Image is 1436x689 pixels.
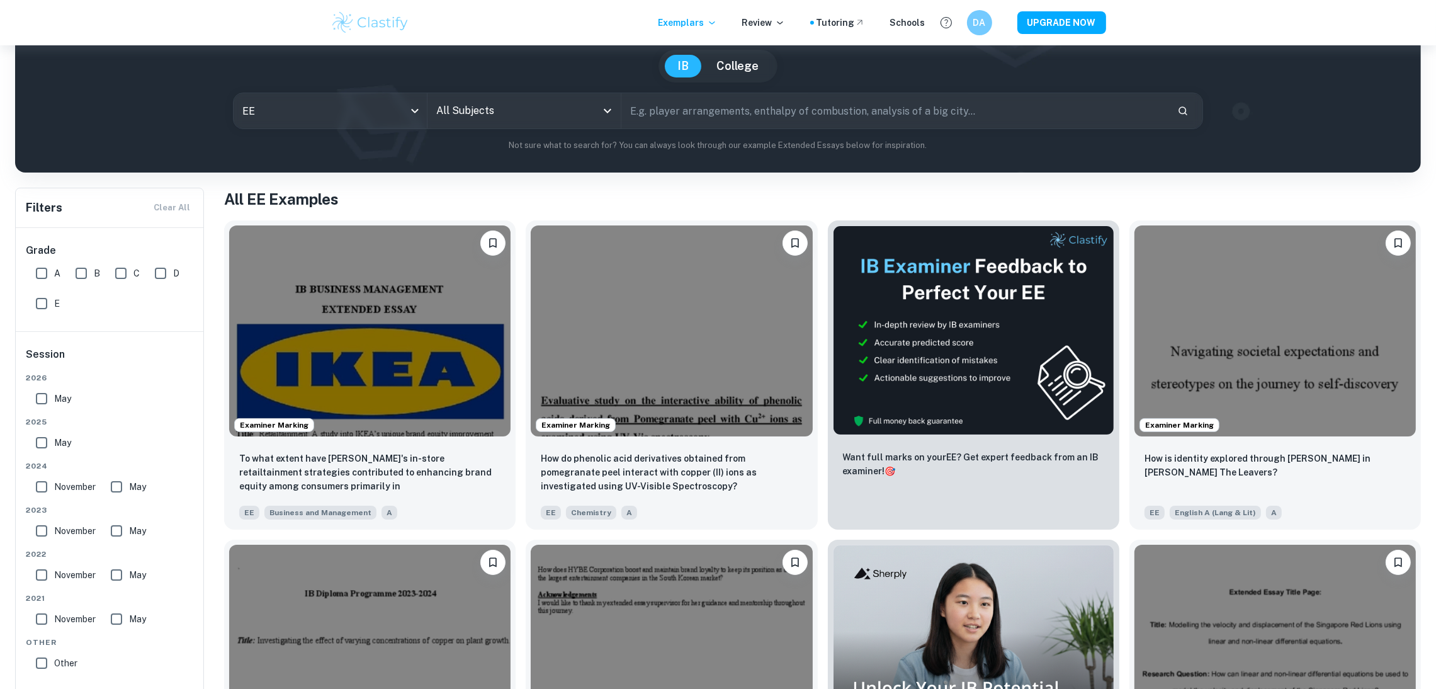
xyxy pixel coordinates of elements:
span: Other [54,656,77,670]
button: UPGRADE NOW [1017,11,1106,34]
span: November [54,524,96,538]
span: November [54,612,96,626]
button: Bookmark [1386,550,1411,575]
button: Bookmark [783,550,808,575]
span: Other [26,637,195,648]
a: Examiner MarkingBookmarkHow do phenolic acid derivatives obtained from pomegranate peel interact ... [526,220,817,530]
div: EE [234,93,427,128]
span: Business and Management [264,506,376,520]
span: November [54,568,96,582]
span: EE [541,506,561,520]
span: E [54,297,60,310]
img: Business and Management EE example thumbnail: To what extent have IKEA's in-store reta [229,225,511,436]
span: Examiner Marking [1140,419,1219,431]
span: 2021 [26,593,195,604]
span: D [173,266,179,280]
button: Bookmark [783,231,808,256]
button: IB [665,55,701,77]
p: Not sure what to search for? You can always look through our example Extended Essays below for in... [25,139,1411,152]
button: College [704,55,771,77]
span: 2023 [26,504,195,516]
a: ThumbnailWant full marks on yourEE? Get expert feedback from an IB examiner! [828,220,1119,530]
span: 2022 [26,549,195,560]
span: B [94,266,100,280]
button: Bookmark [480,550,506,575]
span: English A (Lang & Lit) [1170,506,1261,520]
button: Bookmark [1386,231,1411,256]
p: How do phenolic acid derivatives obtained from pomegranate peel interact with copper (II) ions as... [541,452,802,493]
span: A [54,266,60,280]
a: Tutoring [817,16,865,30]
span: C [133,266,140,280]
span: May [129,480,146,494]
button: Open [599,102,616,120]
img: Chemistry EE example thumbnail: How do phenolic acid derivatives obtaine [531,225,812,436]
img: Thumbnail [833,225,1114,435]
p: To what extent have IKEA's in-store retailtainment strategies contributed to enhancing brand equi... [239,452,500,494]
h1: All EE Examples [224,188,1421,210]
span: Examiner Marking [536,419,615,431]
button: Search [1172,100,1194,122]
h6: Session [26,347,195,372]
button: DA [967,10,992,35]
a: Examiner MarkingBookmarkHow is identity explored through Deming Guo in Lisa Ko’s The Leavers?EEEn... [1129,220,1421,530]
h6: DA [972,16,987,30]
span: 🎯 [885,466,896,476]
p: How is identity explored through Deming Guo in Lisa Ko’s The Leavers? [1145,452,1406,479]
a: Schools [890,16,925,30]
button: Help and Feedback [936,12,957,33]
span: 2026 [26,372,195,384]
span: A [382,506,397,520]
span: May [129,612,146,626]
span: 2025 [26,416,195,428]
img: Clastify logo [331,10,410,35]
span: EE [1145,506,1165,520]
span: A [621,506,637,520]
span: A [1266,506,1282,520]
p: Want full marks on your EE ? Get expert feedback from an IB examiner! [843,450,1104,478]
span: November [54,480,96,494]
span: May [54,436,71,450]
span: May [129,524,146,538]
span: Examiner Marking [235,419,314,431]
span: Chemistry [566,506,616,520]
button: Bookmark [480,231,506,256]
p: Exemplars [659,16,717,30]
span: May [129,568,146,582]
input: E.g. player arrangements, enthalpy of combustion, analysis of a big city... [621,93,1167,128]
p: Review [742,16,785,30]
h6: Grade [26,243,195,258]
img: English A (Lang & Lit) EE example thumbnail: How is identity explored through Deming [1134,225,1416,436]
span: May [54,392,71,406]
h6: Filters [26,199,62,217]
span: EE [239,506,259,520]
a: Examiner MarkingBookmarkTo what extent have IKEA's in-store retailtainment strategies contributed... [224,220,516,530]
span: 2024 [26,460,195,472]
